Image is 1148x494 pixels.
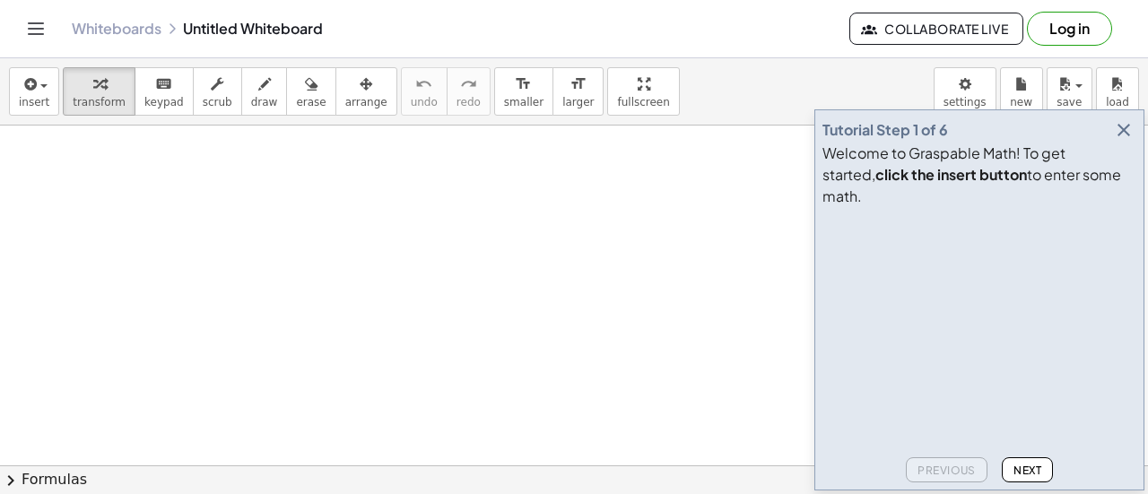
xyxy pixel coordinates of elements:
[1002,457,1053,482] button: Next
[1010,96,1032,108] span: new
[504,96,544,108] span: smaller
[822,119,948,141] div: Tutorial Step 1 of 6
[460,74,477,95] i: redo
[203,96,232,108] span: scrub
[934,67,996,116] button: settings
[72,20,161,38] a: Whiteboards
[1057,96,1082,108] span: save
[135,67,194,116] button: keyboardkeypad
[822,143,1136,207] div: Welcome to Graspable Math! To get started, to enter some math.
[9,67,59,116] button: insert
[1047,67,1092,116] button: save
[447,67,491,116] button: redoredo
[155,74,172,95] i: keyboard
[286,67,335,116] button: erase
[562,96,594,108] span: larger
[401,67,448,116] button: undoundo
[411,96,438,108] span: undo
[1013,464,1041,477] span: Next
[415,74,432,95] i: undo
[944,96,987,108] span: settings
[241,67,288,116] button: draw
[1027,12,1112,46] button: Log in
[875,165,1027,184] b: click the insert button
[335,67,397,116] button: arrange
[865,21,1008,37] span: Collaborate Live
[457,96,481,108] span: redo
[494,67,553,116] button: format_sizesmaller
[22,14,50,43] button: Toggle navigation
[1096,67,1139,116] button: load
[1000,67,1043,116] button: new
[617,96,669,108] span: fullscreen
[63,67,135,116] button: transform
[193,67,242,116] button: scrub
[73,96,126,108] span: transform
[515,74,532,95] i: format_size
[607,67,679,116] button: fullscreen
[1106,96,1129,108] span: load
[144,96,184,108] span: keypad
[296,96,326,108] span: erase
[19,96,49,108] span: insert
[570,74,587,95] i: format_size
[552,67,604,116] button: format_sizelarger
[251,96,278,108] span: draw
[849,13,1023,45] button: Collaborate Live
[345,96,387,108] span: arrange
